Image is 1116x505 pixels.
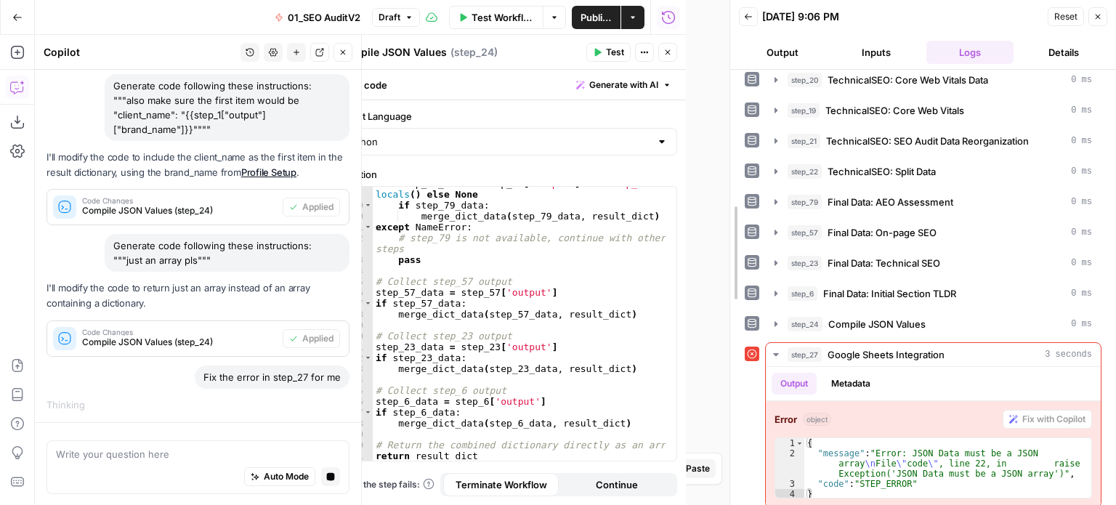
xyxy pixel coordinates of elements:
button: Draft [372,8,420,27]
label: Function [337,167,677,182]
div: Fix the error in step_27 for me [195,365,349,389]
div: Write code [328,70,686,100]
span: Applied [302,332,333,345]
span: Terminate Workflow [456,477,547,492]
span: Compile JSON Values (step_24) [82,336,277,349]
span: 01_SEO AuditV2 [288,10,360,25]
textarea: Compile JSON Values [338,45,447,60]
span: Compile JSON Values (step_24) [82,204,277,217]
button: Publish [572,6,620,29]
button: Applied [283,329,340,348]
button: Paste [680,459,716,478]
a: When the step fails: [337,478,434,491]
span: ( step_24 ) [450,45,498,60]
span: Auto Mode [264,469,309,482]
span: Paste [686,462,710,475]
button: Applied [283,198,340,217]
span: Test Workflow [472,10,534,25]
span: Test [606,46,624,59]
span: Draft [379,11,400,24]
p: I'll modify the code to include the client_name as the first item in the result dictionary, using... [46,150,349,180]
div: Thinking [46,397,349,412]
button: 01_SEO AuditV2 [266,6,369,29]
span: Publish [581,10,612,25]
div: Generate code following these instructions: """also make sure the first item would be "client_nam... [105,74,349,141]
div: Generate code following these instructions: """just an array pls""" [105,234,349,272]
a: Profile Setup [241,166,296,178]
button: Test Workflow [449,6,543,29]
button: Generate with AI [570,76,677,94]
button: Test [586,43,631,62]
span: Applied [302,201,333,214]
span: Code Changes [82,328,277,336]
button: Continue [559,473,674,496]
span: Continue [596,477,638,492]
span: Code Changes [82,197,277,204]
button: Auto Mode [244,466,315,485]
input: Python [347,134,650,149]
p: I'll modify the code to return just an array instead of an array containing a dictionary. [46,280,349,311]
div: Copilot [44,45,236,60]
div: ... [85,397,94,412]
label: Select Language [337,109,677,124]
span: Generate with AI [589,78,658,92]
